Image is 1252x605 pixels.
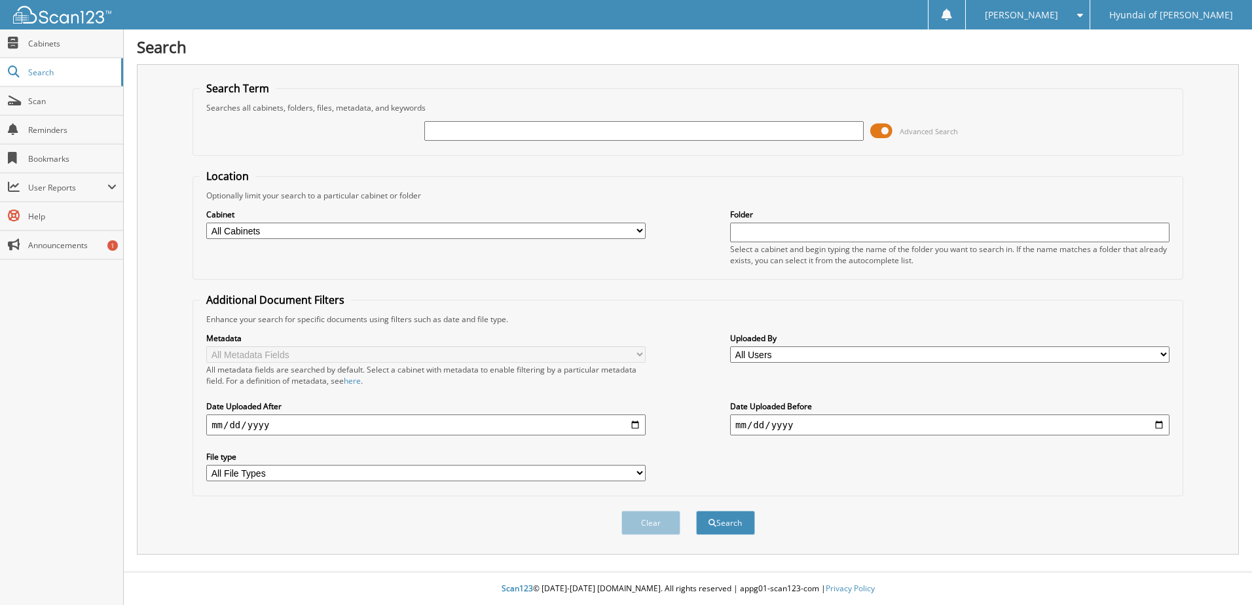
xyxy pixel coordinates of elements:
label: Metadata [206,333,646,344]
span: [PERSON_NAME] [985,11,1058,19]
label: Date Uploaded After [206,401,646,412]
button: Clear [621,511,680,535]
button: Search [696,511,755,535]
div: Select a cabinet and begin typing the name of the folder you want to search in. If the name match... [730,244,1169,266]
legend: Search Term [200,81,276,96]
div: Searches all cabinets, folders, files, metadata, and keywords [200,102,1176,113]
legend: Location [200,169,255,183]
label: Folder [730,209,1169,220]
span: Cabinets [28,38,117,49]
span: Scan [28,96,117,107]
span: Scan123 [502,583,533,594]
span: Hyundai of [PERSON_NAME] [1109,11,1233,19]
a: here [344,375,361,386]
div: Enhance your search for specific documents using filters such as date and file type. [200,314,1176,325]
label: Cabinet [206,209,646,220]
label: Date Uploaded Before [730,401,1169,412]
input: start [206,414,646,435]
div: Optionally limit your search to a particular cabinet or folder [200,190,1176,201]
span: Bookmarks [28,153,117,164]
label: File type [206,451,646,462]
label: Uploaded By [730,333,1169,344]
span: User Reports [28,182,107,193]
div: 1 [107,240,118,251]
span: Help [28,211,117,222]
span: Announcements [28,240,117,251]
a: Privacy Policy [826,583,875,594]
div: © [DATE]-[DATE] [DOMAIN_NAME]. All rights reserved | appg01-scan123-com | [124,573,1252,605]
legend: Additional Document Filters [200,293,351,307]
div: All metadata fields are searched by default. Select a cabinet with metadata to enable filtering b... [206,364,646,386]
img: scan123-logo-white.svg [13,6,111,24]
span: Reminders [28,124,117,136]
span: Search [28,67,115,78]
h1: Search [137,36,1239,58]
span: Advanced Search [900,126,958,136]
input: end [730,414,1169,435]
